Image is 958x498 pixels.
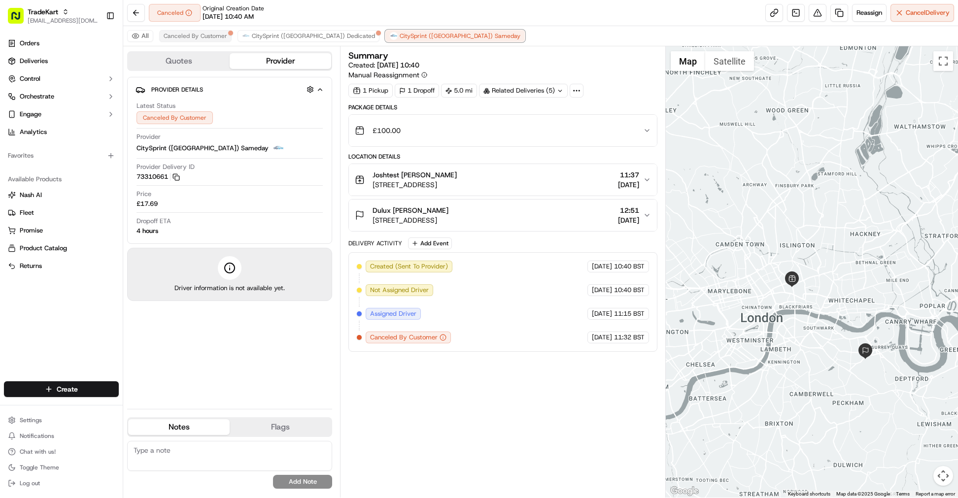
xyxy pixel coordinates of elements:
span: Create [57,384,78,394]
button: Show street map [671,51,705,71]
span: [DATE] 10:40 AM [203,12,254,21]
button: Add Event [408,237,452,249]
button: Reassign [852,4,887,22]
a: Nash AI [8,191,115,199]
span: Assigned Driver [370,309,416,318]
button: Provider Details [136,81,324,98]
button: Nash AI [4,187,119,203]
span: API Documentation [93,143,158,153]
button: CitySprint ([GEOGRAPHIC_DATA]) Dedicated [238,30,379,42]
button: £100.00 [349,115,657,146]
span: Product Catalog [20,244,67,253]
span: 10:40 BST [614,262,645,271]
a: Returns [8,262,115,270]
div: 📗 [10,144,18,152]
button: CitySprint ([GEOGRAPHIC_DATA]) Sameday [385,30,525,42]
div: 1 Pickup [348,84,393,98]
span: CitySprint ([GEOGRAPHIC_DATA]) Sameday [137,144,269,153]
button: All [127,30,153,42]
button: Toggle Theme [4,461,119,474]
button: Canceled By Customer [159,30,232,42]
img: 1736555255976-a54dd68f-1ca7-489b-9aae-adbdc363a1c4 [10,94,28,112]
span: Deliveries [20,57,48,66]
img: city_sprint_logo.png [390,32,398,40]
button: Provider [230,53,331,69]
button: Toggle fullscreen view [933,51,953,71]
a: Product Catalog [8,244,115,253]
span: £17.69 [137,199,158,208]
span: Control [20,74,40,83]
span: Manual Reassignment [348,70,419,80]
div: Favorites [4,148,119,164]
button: Flags [230,419,331,435]
div: 1 Dropoff [395,84,439,98]
span: [DATE] [618,215,639,225]
button: Map camera controls [933,466,953,486]
span: [DATE] [592,286,612,295]
span: [STREET_ADDRESS] [373,180,457,190]
button: Chat with us! [4,445,119,459]
a: Open this area in Google Maps (opens a new window) [668,485,701,498]
a: Orders [4,35,119,51]
span: Engage [20,110,41,119]
div: Available Products [4,171,119,187]
span: Created: [348,60,419,70]
span: CitySprint ([GEOGRAPHIC_DATA]) Sameday [400,32,520,40]
button: Canceled [149,4,201,22]
button: Log out [4,476,119,490]
span: Nash AI [20,191,42,199]
span: Reassign [856,8,882,17]
span: Dulux [PERSON_NAME] [373,205,448,215]
span: 12:51 [618,205,639,215]
button: 73310661 [137,172,180,181]
span: Price [137,190,151,199]
span: Provider Details [151,86,203,94]
button: Notifications [4,429,119,443]
span: Not Assigned Driver [370,286,429,295]
button: TradeKart [28,7,58,17]
span: 11:32 BST [614,333,645,342]
input: Got a question? Start typing here... [26,64,177,74]
a: Analytics [4,124,119,140]
span: Created (Sent To Provider) [370,262,448,271]
button: Promise [4,223,119,238]
button: [EMAIL_ADDRESS][DOMAIN_NAME] [28,17,98,25]
a: Fleet [8,208,115,217]
button: Settings [4,413,119,427]
span: Log out [20,479,40,487]
div: 4 hours [137,227,158,235]
span: Orchestrate [20,92,54,101]
span: Pylon [98,167,119,174]
span: Orders [20,39,39,48]
span: Latest Status [137,101,175,110]
div: Delivery Activity [348,239,402,247]
span: 10:40 BST [614,286,645,295]
div: 5.0 mi [441,84,477,98]
span: £100.00 [373,126,401,135]
span: [DATE] [592,309,612,318]
img: Google [668,485,701,498]
a: 💻API Documentation [79,139,162,157]
a: Deliveries [4,53,119,69]
span: 11:15 BST [614,309,645,318]
p: Welcome 👋 [10,39,179,55]
span: Notifications [20,432,54,440]
button: Notes [128,419,230,435]
span: [DATE] 10:40 [377,61,419,69]
span: 11:37 [618,170,639,180]
span: [DATE] [592,333,612,342]
a: Report a map error [916,491,955,497]
button: TradeKart[EMAIL_ADDRESS][DOMAIN_NAME] [4,4,102,28]
span: Settings [20,416,42,424]
button: Orchestrate [4,89,119,104]
button: Create [4,381,119,397]
button: Start new chat [168,97,179,109]
a: Powered byPylon [69,166,119,174]
span: [DATE] [592,262,612,271]
span: Knowledge Base [20,143,75,153]
span: Joshtest [PERSON_NAME] [373,170,457,180]
span: Analytics [20,128,47,136]
button: Show satellite imagery [705,51,754,71]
